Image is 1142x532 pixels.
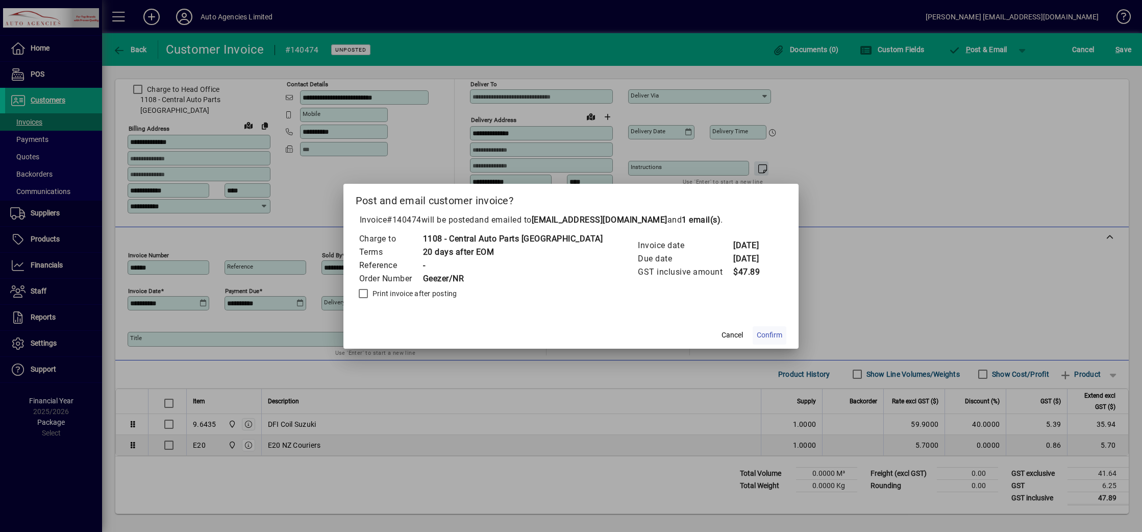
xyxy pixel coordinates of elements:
span: Confirm [757,330,782,341]
td: [DATE] [733,252,774,265]
td: [DATE] [733,239,774,252]
span: #140474 [387,215,421,225]
td: Due date [637,252,733,265]
td: 20 days after EOM [423,246,603,259]
h2: Post and email customer invoice? [343,184,799,213]
span: Cancel [722,330,743,341]
td: GST inclusive amount [637,265,733,279]
td: 1108 - Central Auto Parts [GEOGRAPHIC_DATA] [423,232,603,246]
label: Print invoice after posting [370,288,457,299]
b: [EMAIL_ADDRESS][DOMAIN_NAME] [532,215,667,225]
span: and [667,215,721,225]
td: Invoice date [637,239,733,252]
td: Geezer/NR [423,272,603,285]
td: - [423,259,603,272]
td: $47.89 [733,265,774,279]
td: Order Number [359,272,423,285]
span: and emailed to [475,215,721,225]
td: Terms [359,246,423,259]
button: Cancel [716,326,749,345]
b: 1 email(s) [682,215,721,225]
p: Invoice will be posted . [356,214,787,226]
td: Reference [359,259,423,272]
td: Charge to [359,232,423,246]
button: Confirm [753,326,786,345]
